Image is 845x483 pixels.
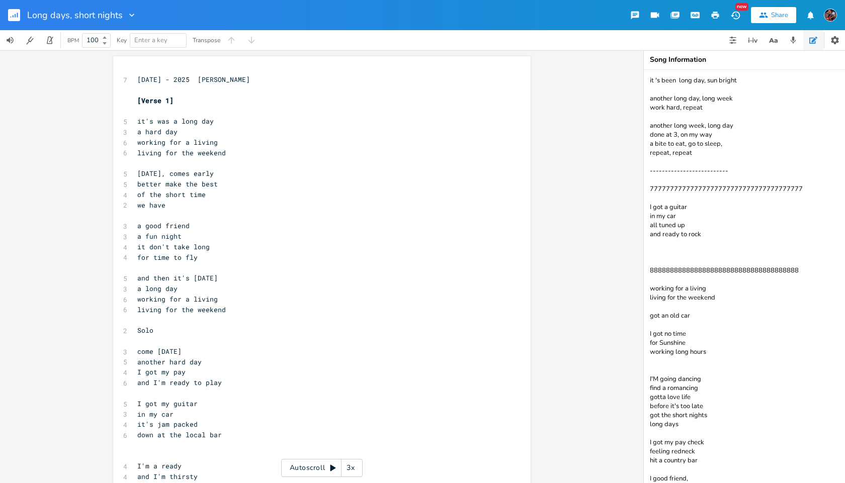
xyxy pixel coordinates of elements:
span: Solo [137,326,153,335]
span: we have [137,201,165,210]
button: Share [751,7,796,23]
span: and then it's [DATE] [137,273,218,282]
span: of the short time [137,190,206,199]
span: it's jam packed [137,420,198,429]
span: I got my pay [137,367,186,376]
button: New [725,6,745,24]
span: a hard day [137,127,178,136]
div: Autoscroll [281,459,363,477]
span: I got my guitar [137,399,198,408]
div: 3x [342,459,360,477]
textarea: it 's been long day, sun bright another long day, long week work hard, repeat another long week, ... [644,70,845,483]
span: I'm a ready [137,461,182,470]
span: a fun night [137,232,182,241]
span: in my car [137,410,174,419]
img: Denis Bastarache [824,9,837,22]
span: Enter a key [134,36,167,45]
span: living for the weekend [137,148,226,157]
div: New [735,3,748,11]
span: [DATE] - 2025 [PERSON_NAME] [137,75,250,84]
span: working for a living [137,295,218,304]
span: and I'm thirsty [137,472,198,481]
div: Transpose [193,37,220,43]
span: working for a living [137,138,218,147]
div: Share [771,11,788,20]
span: for time to fly [137,253,198,262]
span: down at the local bar [137,430,222,439]
span: [Verse 1] [137,96,174,105]
span: and I'm ready to play [137,378,222,387]
span: a long day [137,284,178,293]
span: it's was a long day [137,117,214,126]
div: BPM [67,38,79,43]
span: a good friend [137,221,190,230]
div: Key [117,37,127,43]
span: another hard day [137,357,202,366]
span: better make the best [137,179,218,188]
span: come [DATE] [137,347,182,356]
span: [DATE], comes early [137,169,214,178]
div: Song Information [650,56,839,63]
span: living for the weekend [137,305,226,314]
span: Long days, short nights [27,11,123,20]
span: it don't take long [137,242,210,251]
